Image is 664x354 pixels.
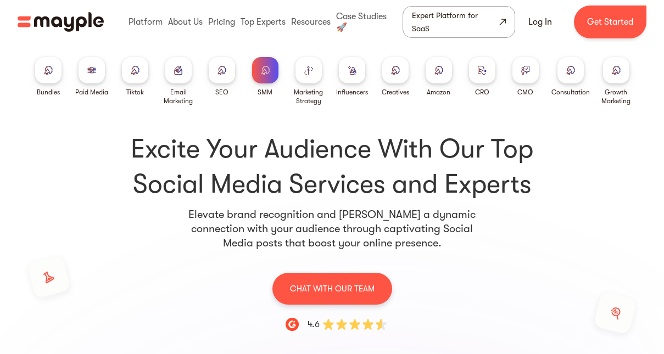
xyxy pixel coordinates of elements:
div: CMO [517,88,533,97]
div: SEO [215,88,228,97]
a: Consultation [551,57,590,97]
a: SMM [252,57,278,97]
div: Growth Marketing [599,88,633,105]
a: CHAT WITH OUR TEAM [272,272,392,305]
a: Creatives [382,57,409,97]
p: CHAT WITH OUR TEAM [290,282,375,296]
div: SMM [258,88,272,97]
div: Amazon [427,88,450,97]
a: Get Started [574,5,646,38]
a: CRO [469,57,495,97]
div: Consultation [551,88,590,97]
a: Tiktok [122,57,148,97]
a: Log In [515,9,565,35]
div: Influencers [336,88,368,97]
a: Influencers [336,57,368,97]
div: Expert Platform for SaaS [412,9,497,35]
div: CRO [475,88,489,97]
a: Amazon [426,57,452,97]
img: Mayple logo [18,12,104,32]
div: Email Marketing [161,88,196,105]
a: Growth Marketing [599,57,633,105]
a: Marketing Strategy [291,57,326,105]
div: Tiktok [126,88,144,97]
a: SEO [209,57,235,97]
div: Bundles [37,88,60,97]
div: Paid Media [75,88,108,97]
div: Creatives [382,88,409,97]
div: Marketing Strategy [291,88,326,105]
p: Elevate brand recognition and [PERSON_NAME] a dynamic connection with your audience through capti... [187,207,477,250]
a: Expert Platform for SaaS [403,6,515,38]
a: Email Marketing [161,57,196,105]
h1: Excite Your Audience With Our Top Social Media Services and Experts [31,132,633,202]
a: Paid Media [75,57,108,97]
a: Bundles [35,57,62,97]
div: 4.6 [308,318,320,331]
a: CMO [512,57,539,97]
